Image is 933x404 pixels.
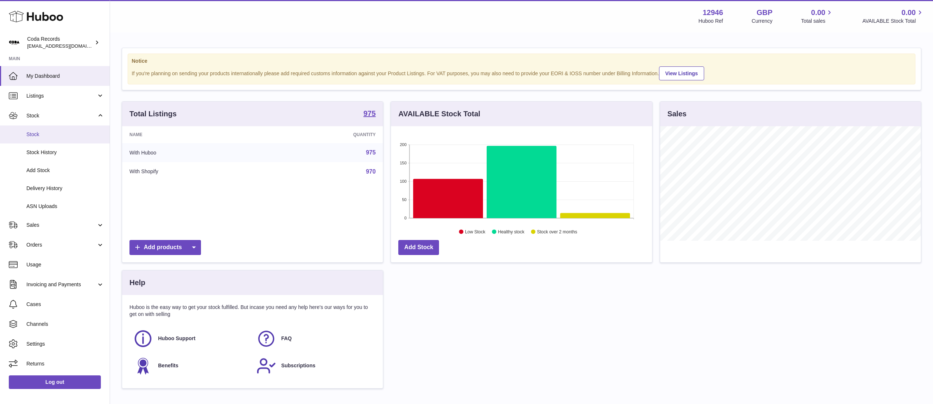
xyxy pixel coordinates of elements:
strong: 975 [363,110,376,117]
td: With Shopify [122,162,263,181]
span: AVAILABLE Stock Total [862,18,924,25]
text: Low Stock [465,229,486,234]
a: Log out [9,375,101,389]
a: FAQ [256,329,372,349]
span: Stock [26,112,96,119]
span: Settings [26,341,104,347]
div: If you're planning on sending your products internationally please add required customs informati... [132,65,911,80]
text: 100 [400,179,406,183]
a: 0.00 AVAILABLE Stock Total [862,8,924,25]
a: Subscriptions [256,356,372,376]
div: Huboo Ref [699,18,723,25]
a: 975 [366,149,376,156]
th: Quantity [263,126,383,143]
span: ASN Uploads [26,203,104,210]
td: With Huboo [122,143,263,162]
h3: Total Listings [129,109,177,119]
img: haz@pcatmedia.com [9,37,20,48]
text: 0 [405,216,407,220]
span: Sales [26,222,96,229]
span: Stock [26,131,104,138]
span: Orders [26,241,96,248]
span: Total sales [801,18,834,25]
text: 50 [402,197,407,202]
th: Name [122,126,263,143]
h3: Help [129,278,145,288]
text: 200 [400,142,406,147]
strong: GBP [757,8,772,18]
div: Currency [752,18,773,25]
span: Stock History [26,149,104,156]
text: Stock over 2 months [537,229,577,234]
span: My Dashboard [26,73,104,80]
p: Huboo is the easy way to get your stock fulfilled. But incase you need any help here's our ways f... [129,304,376,318]
span: Subscriptions [281,362,315,369]
strong: Notice [132,58,911,65]
a: Add products [129,240,201,255]
span: 0.00 [901,8,916,18]
span: FAQ [281,335,292,342]
span: Delivery History [26,185,104,192]
a: Huboo Support [133,329,249,349]
div: Coda Records [27,36,93,50]
h3: Sales [667,109,687,119]
a: 975 [363,110,376,119]
text: Healthy stock [498,229,525,234]
h3: AVAILABLE Stock Total [398,109,480,119]
span: Returns [26,360,104,367]
text: 150 [400,161,406,165]
span: Usage [26,261,104,268]
span: Listings [26,92,96,99]
span: Channels [26,321,104,328]
span: Cases [26,301,104,308]
span: Add Stock [26,167,104,174]
a: 0.00 Total sales [801,8,834,25]
strong: 12946 [703,8,723,18]
span: [EMAIL_ADDRESS][DOMAIN_NAME] [27,43,108,49]
span: Invoicing and Payments [26,281,96,288]
a: View Listings [659,66,704,80]
a: 970 [366,168,376,175]
span: Benefits [158,362,178,369]
span: Huboo Support [158,335,195,342]
span: 0.00 [811,8,826,18]
a: Add Stock [398,240,439,255]
a: Benefits [133,356,249,376]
